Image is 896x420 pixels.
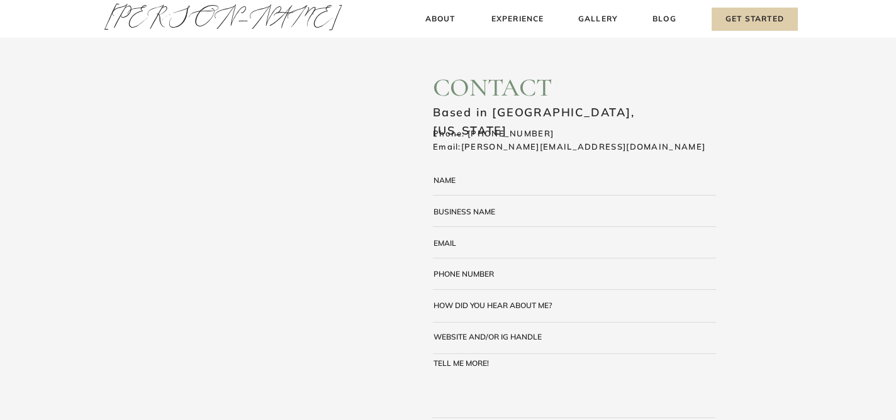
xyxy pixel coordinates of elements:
div: Name [434,176,462,184]
a: About [422,13,459,26]
div: business name [434,207,520,215]
div: website and/or ig handle [434,333,547,340]
a: Experience [490,13,546,26]
h2: contact [433,72,713,101]
div: tell me more! [434,359,514,367]
a: [PERSON_NAME][EMAIL_ADDRESS][DOMAIN_NAME] [461,141,705,152]
div: Phone number [434,270,514,277]
h3: Based in [GEOGRAPHIC_DATA], [US_STATE] [433,104,692,115]
div: email [434,239,468,247]
div: how did you hear about me? [434,301,559,309]
a: Gallery [577,13,619,26]
a: Get Started [712,8,798,31]
h3: Phone: [PHONE_NUMBER] Email: [433,127,742,154]
a: Blog [650,13,679,26]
